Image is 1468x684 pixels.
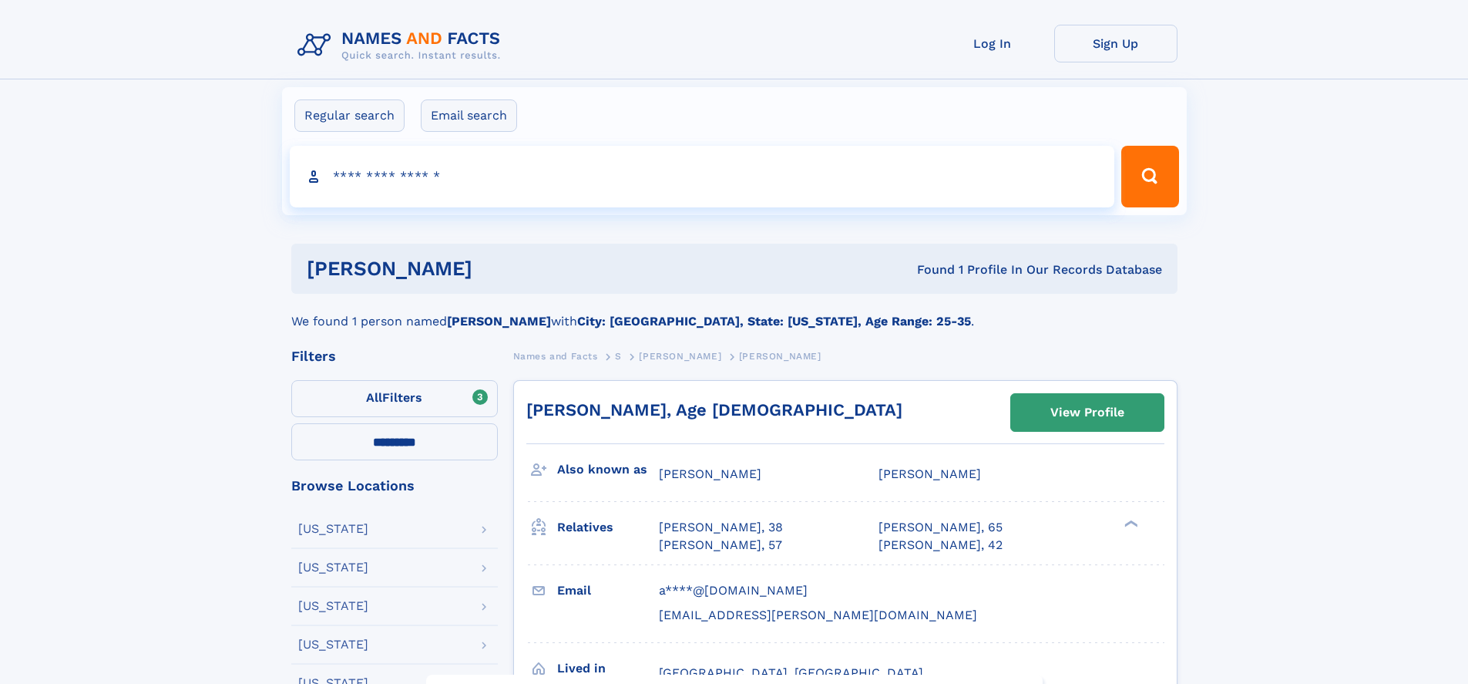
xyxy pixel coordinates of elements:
[639,351,721,362] span: [PERSON_NAME]
[878,537,1003,554] a: [PERSON_NAME], 42
[659,608,977,622] span: [EMAIL_ADDRESS][PERSON_NAME][DOMAIN_NAME]
[298,561,368,574] div: [US_STATE]
[366,390,382,405] span: All
[298,639,368,651] div: [US_STATE]
[557,457,659,483] h3: Also known as
[577,314,971,329] b: City: [GEOGRAPHIC_DATA], State: [US_STATE], Age Range: 25-35
[557,514,659,541] h3: Relatives
[1054,25,1177,62] a: Sign Up
[290,146,1115,207] input: search input
[307,259,695,278] h1: [PERSON_NAME]
[639,346,721,366] a: [PERSON_NAME]
[1050,395,1124,430] div: View Profile
[931,25,1054,62] a: Log In
[557,655,659,682] h3: Lived in
[1120,519,1139,529] div: ❯
[878,467,981,481] span: [PERSON_NAME]
[659,467,761,481] span: [PERSON_NAME]
[659,519,783,536] a: [PERSON_NAME], 38
[291,479,498,493] div: Browse Locations
[421,99,517,132] label: Email search
[526,400,902,419] a: [PERSON_NAME], Age [DEMOGRAPHIC_DATA]
[298,600,368,612] div: [US_STATE]
[615,351,622,362] span: S
[694,261,1162,278] div: Found 1 Profile In Our Records Database
[659,537,782,554] a: [PERSON_NAME], 57
[298,523,368,535] div: [US_STATE]
[447,314,551,329] b: [PERSON_NAME]
[291,25,513,66] img: Logo Names and Facts
[557,578,659,604] h3: Email
[878,519,1003,536] a: [PERSON_NAME], 65
[291,294,1177,331] div: We found 1 person named with .
[615,346,622,366] a: S
[513,346,598,366] a: Names and Facts
[291,349,498,363] div: Filters
[294,99,405,132] label: Regular search
[1121,146,1178,207] button: Search Button
[291,380,498,417] label: Filters
[1011,394,1164,431] a: View Profile
[739,351,821,362] span: [PERSON_NAME]
[659,665,923,680] span: [GEOGRAPHIC_DATA], [GEOGRAPHIC_DATA]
